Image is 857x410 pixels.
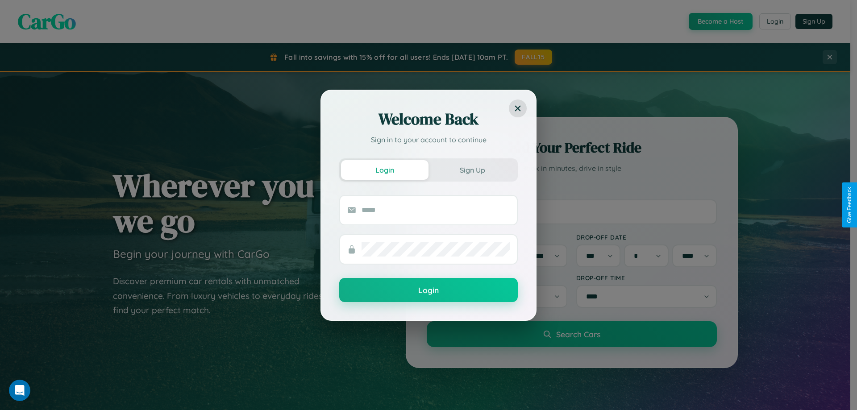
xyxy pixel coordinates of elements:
[339,278,518,302] button: Login
[341,160,428,180] button: Login
[339,134,518,145] p: Sign in to your account to continue
[339,108,518,130] h2: Welcome Back
[846,187,853,223] div: Give Feedback
[9,380,30,401] iframe: Intercom live chat
[428,160,516,180] button: Sign Up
